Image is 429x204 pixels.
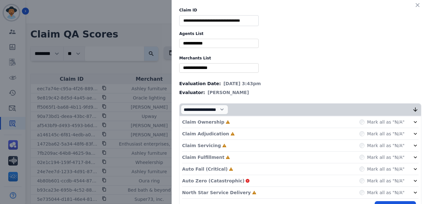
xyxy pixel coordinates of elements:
[179,31,421,36] label: Agents List
[367,154,405,160] label: Mark all as "N/A"
[181,40,257,47] ul: selected options
[182,189,251,196] p: North Star Service Delivery
[179,8,421,13] label: Claim ID
[182,166,228,172] p: Auto Fail (Critical)
[179,89,421,96] div: Evaluator:
[181,65,257,71] ul: selected options
[182,142,221,149] p: Claim Servicing
[208,89,249,96] span: [PERSON_NAME]
[223,80,261,87] span: [DATE] 3:43pm
[182,131,229,137] p: Claim Adjudication
[367,178,405,184] label: Mark all as "N/A"
[367,189,405,196] label: Mark all as "N/A"
[367,166,405,172] label: Mark all as "N/A"
[179,56,421,61] label: Merchants List
[367,131,405,137] label: Mark all as "N/A"
[182,119,224,125] p: Claim Ownership
[182,178,244,184] p: Auto Zero (Catastrophic)
[179,80,421,87] div: Evaluation Date:
[367,142,405,149] label: Mark all as "N/A"
[182,154,224,160] p: Claim Fulfillment
[367,119,405,125] label: Mark all as "N/A"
